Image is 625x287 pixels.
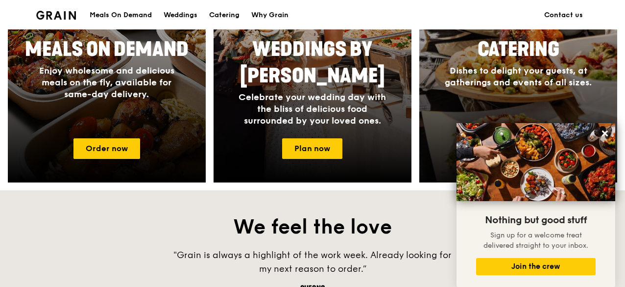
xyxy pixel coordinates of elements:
span: Meals On Demand [25,38,189,61]
a: Weddings [158,0,203,30]
button: Join the crew [476,258,596,275]
span: Sign up for a welcome treat delivered straight to your inbox. [483,231,588,250]
img: DSC07876-Edit02-Large.jpeg [457,123,615,201]
span: Catering [478,38,559,61]
span: Weddings by [PERSON_NAME] [240,38,385,88]
a: Catering [203,0,245,30]
a: Plan now [282,138,342,159]
div: Catering [209,0,240,30]
span: Dishes to delight your guests, at gatherings and events of all sizes. [445,65,592,88]
div: "Grain is always a highlight of the work week. Already looking for my next reason to order.” [166,248,459,276]
a: Contact us [538,0,589,30]
span: Enjoy wholesome and delicious meals on the fly, available for same-day delivery. [39,65,174,100]
button: Close [597,126,613,141]
span: Nothing but good stuff [485,214,587,226]
div: Why Grain [251,0,288,30]
img: Grain [36,11,76,20]
a: Why Grain [245,0,294,30]
a: Order now [73,138,140,159]
div: Meals On Demand [90,0,152,30]
div: Weddings [164,0,197,30]
span: Celebrate your wedding day with the bliss of delicious food surrounded by your loved ones. [239,92,386,126]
